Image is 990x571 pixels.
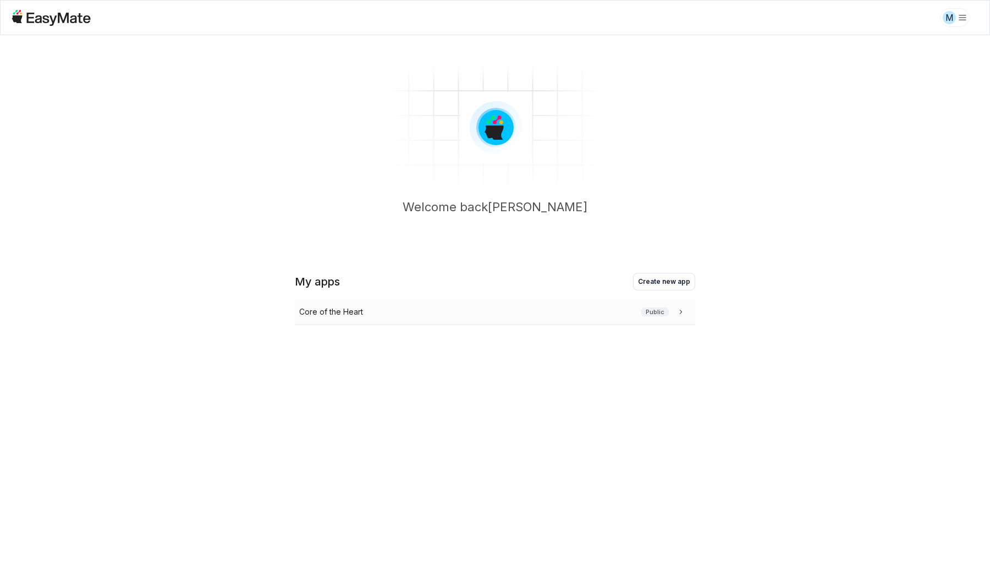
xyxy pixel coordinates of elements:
[403,198,587,233] p: Welcome back [PERSON_NAME]
[633,273,695,290] button: Create new app
[295,299,695,325] a: Core of the HeartPublic
[641,308,669,317] span: Public
[299,306,363,318] p: Core of the Heart
[295,274,340,289] h2: My apps
[943,11,956,24] div: M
